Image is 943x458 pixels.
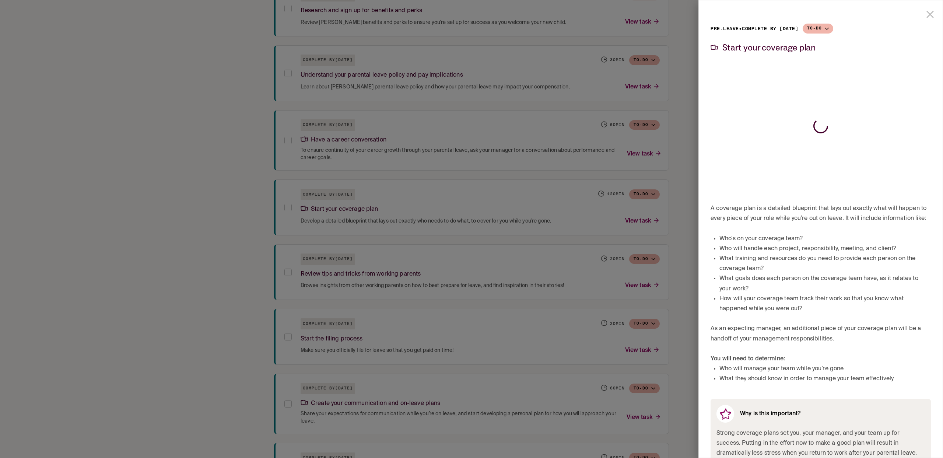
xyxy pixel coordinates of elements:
[719,234,931,244] li: Who’s on your coverage team?
[719,294,931,314] li: How will your coverage team track their work so that you know what happened while you were out?
[740,410,800,417] h6: Why is this important?
[921,5,939,24] button: close drawer
[719,364,931,374] li: Who will manage your team while you’re gone
[719,274,931,294] li: What goals does each person on the coverage team have, as it relates to your work?
[711,24,798,34] p: Pre-leave • Complete by [DATE]
[719,244,931,254] li: Who will handle each project, responsibility, meeting, and client?
[803,24,833,34] button: To-do
[719,254,931,274] li: What training and resources do you need to provide each person on the coverage team?
[711,324,931,344] p: As an expecting manager, an additional piece of your coverage plan will be a handoff of your mana...
[711,204,931,224] p: A coverage plan is a detailed blueprint that lays out exactly what will happen to every piece of ...
[722,43,816,52] h2: Start your coverage plan
[711,356,785,362] strong: You will need to determine:
[719,374,931,384] li: What they should know in order to manage your team effectively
